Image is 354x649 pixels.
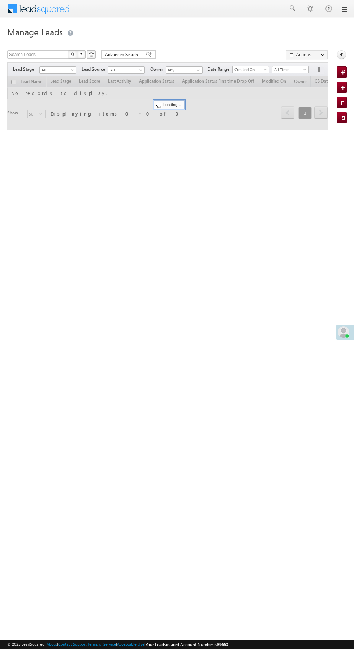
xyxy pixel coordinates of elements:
[82,66,108,73] span: Lead Source
[232,66,269,73] a: Created On
[40,67,74,73] span: All
[146,642,228,647] span: Your Leadsquared Account Number is
[117,642,144,646] a: Acceptable Use
[233,66,267,73] span: Created On
[80,51,83,57] span: ?
[286,50,328,59] button: Actions
[7,641,228,648] span: © 2025 LeadSquared | | | | |
[108,66,145,74] a: All
[166,66,203,74] input: Type to Search
[13,66,39,73] span: Lead Stage
[39,66,76,74] a: All
[88,642,116,646] a: Terms of Service
[272,66,307,73] span: All Time
[105,51,140,58] span: Advanced Search
[7,26,63,38] span: Manage Leads
[217,642,228,647] span: 39660
[108,67,143,73] span: All
[154,100,185,109] div: Loading...
[272,66,309,73] a: All Time
[77,50,86,59] button: ?
[58,642,87,646] a: Contact Support
[150,66,166,73] span: Owner
[47,642,57,646] a: About
[71,52,74,56] img: Search
[207,66,232,73] span: Date Range
[193,67,202,74] a: Show All Items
